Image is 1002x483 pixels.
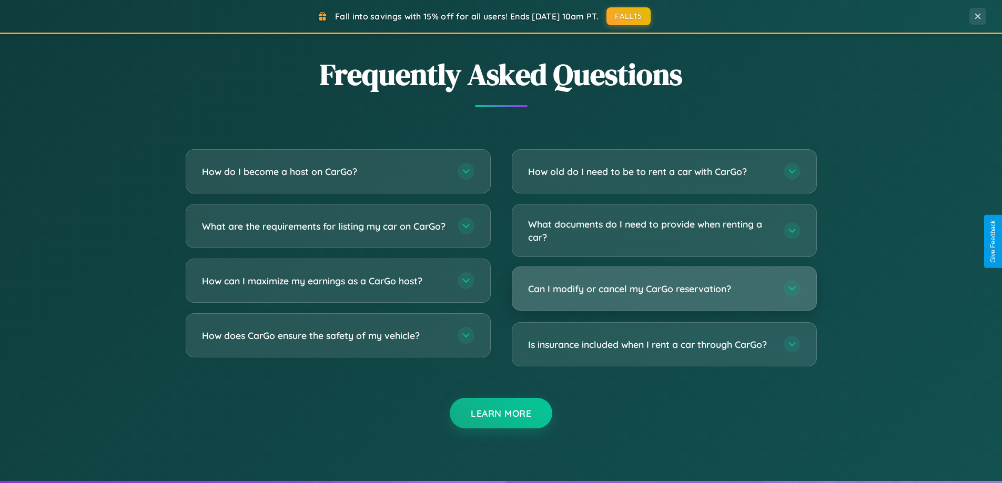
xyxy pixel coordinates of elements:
h3: How old do I need to be to rent a car with CarGo? [528,165,773,178]
h3: How do I become a host on CarGo? [202,165,447,178]
h2: Frequently Asked Questions [186,54,817,95]
button: Learn More [450,398,552,428]
h3: How can I maximize my earnings as a CarGo host? [202,274,447,287]
h3: How does CarGo ensure the safety of my vehicle? [202,329,447,342]
button: FALL15 [606,7,651,25]
h3: Can I modify or cancel my CarGo reservation? [528,282,773,295]
span: Fall into savings with 15% off for all users! Ends [DATE] 10am PT. [335,11,599,22]
div: Give Feedback [989,220,997,263]
h3: What documents do I need to provide when renting a car? [528,218,773,243]
h3: What are the requirements for listing my car on CarGo? [202,220,447,233]
h3: Is insurance included when I rent a car through CarGo? [528,338,773,351]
